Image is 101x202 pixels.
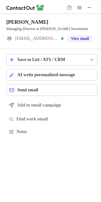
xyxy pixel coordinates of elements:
span: AI write personalized message [17,72,75,77]
button: Find work email [6,115,97,124]
button: Send email [6,84,97,96]
button: Add to email campaign [6,100,97,111]
span: Find work email [16,116,95,122]
span: [EMAIL_ADDRESS][DOMAIN_NAME] [15,36,59,41]
button: Notes [6,127,97,136]
img: ContactOut v5.3.10 [6,4,44,11]
span: Send email [17,88,38,93]
span: Add to email campaign [17,103,61,108]
div: Save to List / ATS / CRM [17,57,86,62]
button: save-profile-one-click [6,54,97,65]
div: Managing Director at [PERSON_NAME] Investment [6,26,97,32]
span: Notes [16,129,95,135]
button: Reveal Button [67,35,92,42]
button: AI write personalized message [6,69,97,81]
div: [PERSON_NAME] [6,19,48,25]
